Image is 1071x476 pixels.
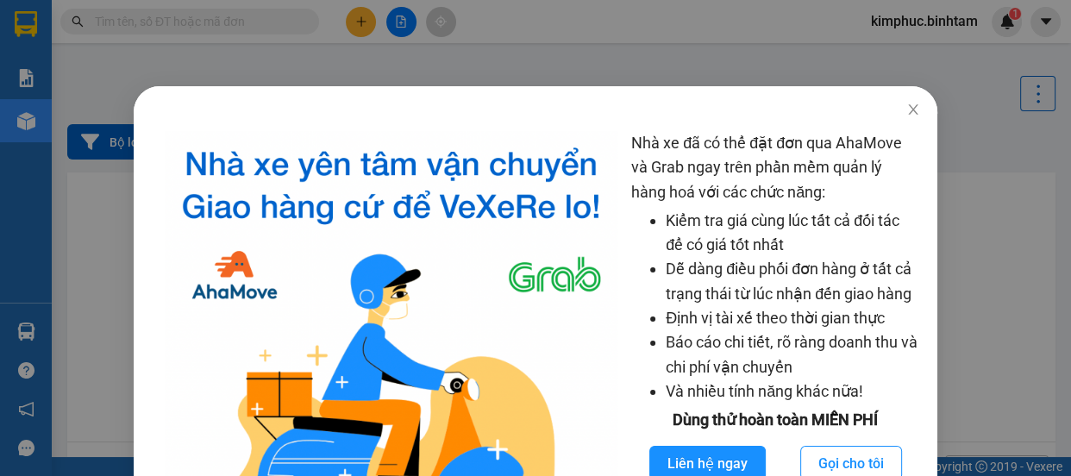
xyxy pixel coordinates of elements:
[666,379,919,404] li: Và nhiều tính năng khác nữa!
[889,86,937,135] button: Close
[667,453,748,474] span: Liên hệ ngay
[666,209,919,258] li: Kiểm tra giá cùng lúc tất cả đối tác để có giá tốt nhất
[666,330,919,379] li: Báo cáo chi tiết, rõ ràng doanh thu và chi phí vận chuyển
[666,306,919,330] li: Định vị tài xế theo thời gian thực
[666,257,919,306] li: Dễ dàng điều phối đơn hàng ở tất cả trạng thái từ lúc nhận đến giao hàng
[631,408,919,432] div: Dùng thử hoàn toàn MIỄN PHÍ
[818,453,884,474] span: Gọi cho tôi
[906,103,920,116] span: close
